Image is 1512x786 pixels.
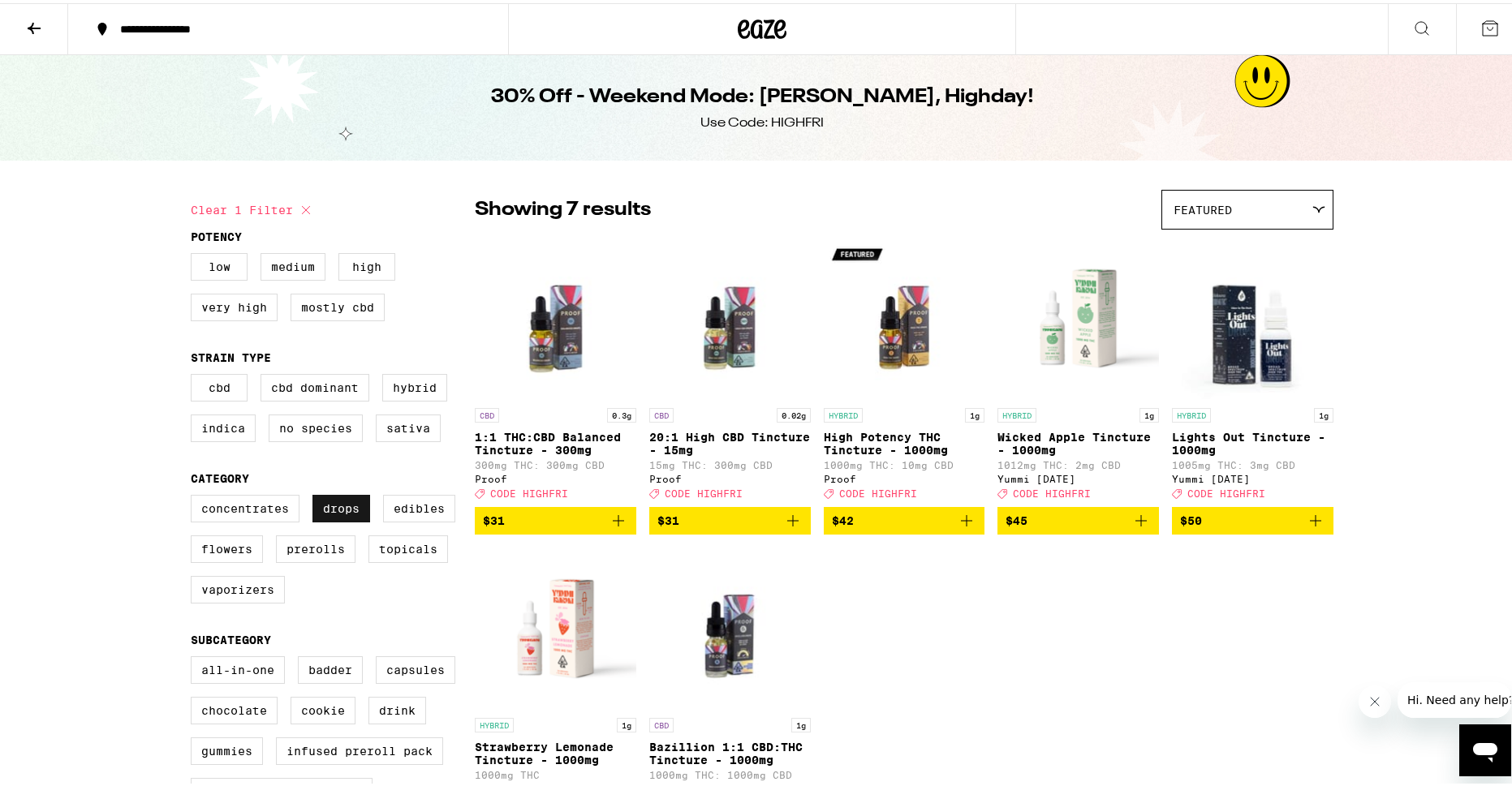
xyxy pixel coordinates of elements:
label: Indica [191,411,256,439]
a: Open page for 1:1 THC:CBD Balanced Tincture - 300mg from Proof [475,234,636,504]
a: Open page for High Potency THC Tincture - 1000mg from Proof [824,234,985,504]
label: All-In-One [191,653,285,681]
label: Low [191,250,248,277]
p: 20:1 High CBD Tincture - 15mg [649,427,811,453]
div: Yummi [DATE] [1172,470,1333,481]
div: Yummi [DATE] [997,470,1159,481]
label: Hybrid [382,371,447,398]
p: 1012mg THC: 2mg CBD [997,457,1159,467]
label: Sativa [376,411,441,439]
button: Add to bag [997,504,1159,531]
p: 1:1 THC:CBD Balanced Tincture - 300mg [475,427,636,453]
p: Lights Out Tincture - 1000mg [1172,427,1333,453]
label: High [338,250,395,277]
label: Infused Preroll Pack [276,734,443,762]
p: 1g [617,715,636,729]
legend: Strain Type [191,348,271,361]
legend: Potency [191,227,242,240]
label: Drops [312,492,370,519]
label: Medium [261,250,325,277]
p: 1005mg THC: 3mg CBD [1172,457,1333,467]
label: Gummies [191,734,263,762]
p: HYBRID [1172,405,1211,419]
span: $45 [1006,511,1027,524]
img: Proof - 20:1 High CBD Tincture - 15mg [649,234,811,397]
span: CODE HIGHFRI [839,485,917,496]
label: Prerolls [276,532,355,560]
label: Drink [368,694,426,721]
p: Showing 7 results [475,193,651,221]
label: No Species [269,411,363,439]
div: Use Code: HIGHFRI [700,111,824,129]
h1: 30% Off - Weekend Mode: [PERSON_NAME], Highday! [491,80,1034,108]
a: Open page for Lights Out Tincture - 1000mg from Yummi Karma [1172,234,1333,504]
img: Proof - High Potency THC Tincture - 1000mg [824,234,985,397]
p: CBD [649,715,674,729]
div: Proof [475,470,636,481]
iframe: Message from company [1398,679,1511,715]
iframe: Close message [1359,682,1391,715]
button: Add to bag [824,504,985,531]
button: Add to bag [1172,504,1333,531]
p: 300mg THC: 300mg CBD [475,457,636,467]
label: Topicals [368,532,448,560]
span: $31 [657,511,679,524]
label: Cookie [291,694,355,721]
p: Wicked Apple Tincture - 1000mg [997,427,1159,453]
p: 0.3g [607,405,636,419]
label: CBD [191,371,248,398]
p: Bazillion 1:1 CBD:THC Tincture - 1000mg [649,737,811,763]
p: HYBRID [824,405,863,419]
img: Yummi Karma - Lights Out Tincture - 1000mg [1172,234,1333,397]
span: Hi. Need any help? [10,11,117,24]
legend: Subcategory [191,630,271,643]
p: 15mg THC: 300mg CBD [649,457,811,467]
p: Strawberry Lemonade Tincture - 1000mg [475,737,636,763]
p: 1g [965,405,984,419]
button: Add to bag [649,504,811,531]
p: 1g [1139,405,1159,419]
p: 1g [791,715,811,729]
button: Clear 1 filter [191,187,316,227]
div: Proof [824,470,985,481]
p: HYBRID [475,715,514,729]
label: CBD Dominant [261,371,369,398]
label: Very High [191,290,278,318]
label: Chocolate [191,694,278,721]
span: CODE HIGHFRI [490,485,568,496]
label: Vaporizers [191,573,285,600]
label: Edibles [383,492,455,519]
p: 1g [1314,405,1333,419]
label: Capsules [376,653,455,681]
span: CODE HIGHFRI [1013,485,1091,496]
p: CBD [649,405,674,419]
img: Proof - 1:1 THC:CBD Balanced Tincture - 300mg [475,234,636,397]
span: $50 [1180,511,1202,524]
p: 1000mg THC: 1000mg CBD [649,767,811,777]
button: Add to bag [475,504,636,531]
p: HYBRID [997,405,1036,419]
div: Proof [649,470,811,481]
label: Mostly CBD [291,290,385,318]
p: High Potency THC Tincture - 1000mg [824,427,985,453]
p: CBD [475,405,499,419]
img: Proof - Bazillion 1:1 CBD:THC Tincture - 1000mg [649,544,811,707]
legend: Category [191,469,249,482]
span: CODE HIGHFRI [665,485,743,496]
span: Featured [1174,200,1232,213]
img: Yummi Karma - Strawberry Lemonade Tincture - 1000mg [475,544,636,707]
p: 1000mg THC: 10mg CBD [824,457,985,467]
span: $31 [483,511,505,524]
label: Flowers [191,532,263,560]
p: 1000mg THC [475,767,636,777]
a: Open page for 20:1 High CBD Tincture - 15mg from Proof [649,234,811,504]
span: $42 [832,511,854,524]
label: Concentrates [191,492,299,519]
iframe: Button to launch messaging window [1459,721,1511,773]
span: CODE HIGHFRI [1187,485,1265,496]
label: Badder [298,653,363,681]
a: Open page for Wicked Apple Tincture - 1000mg from Yummi Karma [997,234,1159,504]
p: 0.02g [777,405,811,419]
img: Yummi Karma - Wicked Apple Tincture - 1000mg [997,234,1159,397]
